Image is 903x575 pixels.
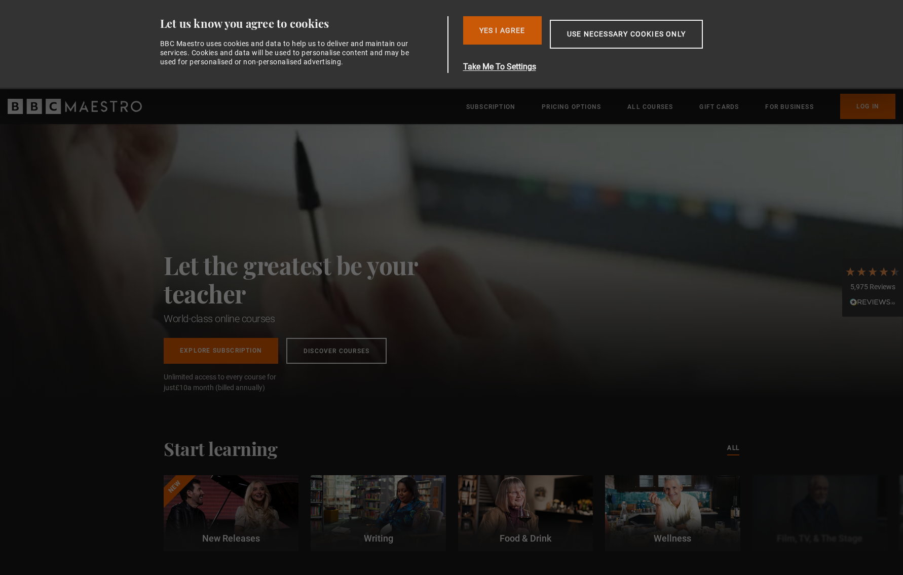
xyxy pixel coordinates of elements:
[550,20,703,49] button: Use necessary cookies only
[765,102,813,112] a: For business
[842,258,903,317] div: 5,975 ReviewsRead All Reviews
[8,99,142,114] svg: BBC Maestro
[458,475,593,551] a: Food & Drink
[466,102,515,112] a: Subscription
[164,372,300,393] span: Unlimited access to every course for just a month (billed annually)
[727,443,739,454] a: All
[699,102,739,112] a: Gift Cards
[164,475,298,551] a: New New Releases
[850,298,895,305] img: REVIEWS.io
[458,531,593,545] p: Food & Drink
[845,297,900,309] div: Read All Reviews
[164,438,277,459] h2: Start learning
[160,16,444,31] div: Let us know you agree to cookies
[466,94,895,119] nav: Primary
[286,338,387,364] a: Discover Courses
[840,94,895,119] a: Log In
[164,312,463,326] h1: World-class online courses
[605,531,740,545] p: Wellness
[164,251,463,308] h2: Let the greatest be your teacher
[845,282,900,292] div: 5,975 Reviews
[845,266,900,277] div: 4.7 Stars
[605,475,740,551] a: Wellness
[542,102,601,112] a: Pricing Options
[627,102,673,112] a: All Courses
[463,16,542,45] button: Yes I Agree
[164,338,278,364] a: Explore Subscription
[311,475,445,551] a: Writing
[752,475,887,551] a: Film, TV, & The Stage
[160,39,416,67] div: BBC Maestro uses cookies and data to help us to deliver and maintain our services. Cookies and da...
[752,531,887,545] p: Film, TV, & The Stage
[311,531,445,545] p: Writing
[164,531,298,545] p: New Releases
[463,61,751,73] button: Take Me To Settings
[175,384,187,392] span: £10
